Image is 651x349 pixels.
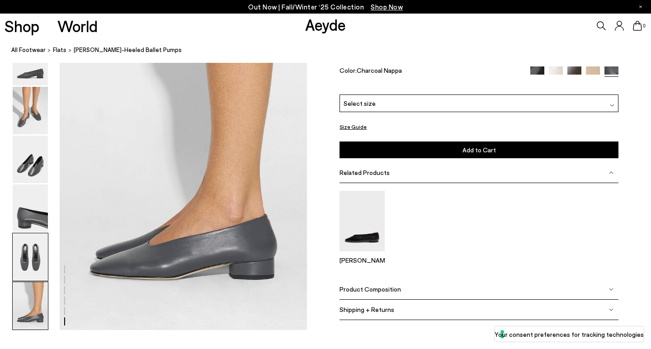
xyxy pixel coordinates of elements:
[340,169,390,176] span: Related Products
[13,233,48,281] img: Delia Low-Heeled Ballet Pumps - Image 5
[340,121,367,132] button: Size Guide
[5,18,39,34] a: Shop
[305,15,346,34] a: Aeyde
[344,99,376,108] span: Select size
[340,245,385,264] a: Kirsten Ballet Flats [PERSON_NAME]
[11,45,46,55] a: All Footwear
[495,326,644,342] button: Your consent preferences for tracking technologies
[633,21,642,31] a: 0
[13,282,48,330] img: Delia Low-Heeled Ballet Pumps - Image 6
[610,103,614,107] img: svg%3E
[340,141,618,158] button: Add to Cart
[13,136,48,183] img: Delia Low-Heeled Ballet Pumps - Image 3
[57,18,98,34] a: World
[340,256,385,264] p: [PERSON_NAME]
[11,38,651,63] nav: breadcrumb
[340,285,401,293] span: Product Composition
[13,184,48,232] img: Delia Low-Heeled Ballet Pumps - Image 4
[13,87,48,134] img: Delia Low-Heeled Ballet Pumps - Image 2
[53,46,66,53] span: flats
[53,45,66,55] a: flats
[642,24,646,28] span: 0
[357,66,402,74] span: Charcoal Nappa
[74,45,182,55] span: [PERSON_NAME]-Heeled Ballet Pumps
[462,146,496,154] span: Add to Cart
[495,330,644,339] label: Your consent preferences for tracking technologies
[371,3,403,11] span: Navigate to /collections/new-in
[248,1,403,13] p: Out Now | Fall/Winter ‘25 Collection
[340,306,394,313] span: Shipping + Returns
[609,287,613,291] img: svg%3E
[609,170,613,174] img: svg%3E
[340,66,521,76] div: Color:
[340,191,385,251] img: Kirsten Ballet Flats
[609,307,613,311] img: svg%3E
